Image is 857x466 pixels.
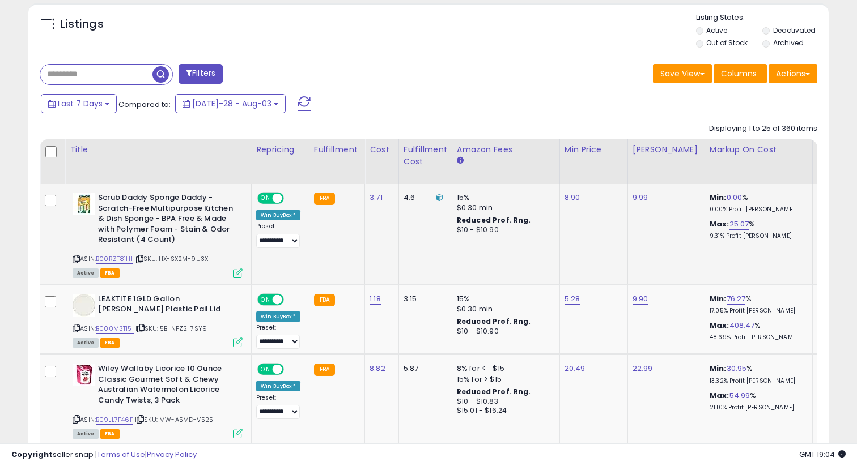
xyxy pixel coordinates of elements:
[404,193,443,203] div: 4.6
[404,294,443,304] div: 3.15
[817,144,856,168] div: Fulfillable Quantity
[256,223,300,248] div: Preset:
[706,25,727,35] label: Active
[710,219,804,240] div: %
[282,294,300,304] span: OFF
[709,123,817,134] div: Displaying 1 to 25 of 360 items
[96,254,133,264] a: B00RZT81HI
[457,317,531,326] b: Reduced Prof. Rng.
[256,144,304,156] div: Repricing
[773,38,804,48] label: Archived
[721,68,757,79] span: Columns
[314,294,335,306] small: FBA
[710,377,804,385] p: 13.32% Profit [PERSON_NAME]
[457,406,551,416] div: $15.01 - $16.24
[706,38,748,48] label: Out of Stock
[314,364,335,376] small: FBA
[96,415,133,425] a: B09JL7F46F
[98,193,236,248] b: Scrub Daddy Sponge Daddy - Scratch-Free Multipurpose Kitchen & Dish Sponge - BPA Free & Made with...
[773,25,816,35] label: Deactivated
[714,64,767,83] button: Columns
[404,144,447,168] div: Fulfillment Cost
[70,144,247,156] div: Title
[457,387,531,396] b: Reduced Prof. Rng.
[41,94,117,113] button: Last 7 Days
[565,192,580,203] a: 8.90
[817,193,852,203] div: 1459
[710,219,729,229] b: Max:
[457,327,551,336] div: $10 - $10.90
[98,364,236,408] b: Wiley Wallaby Licorice 10 Ounce Classic Gourmet Soft & Chewy Australian Watermelon Licorice Candy...
[710,391,804,412] div: %
[100,429,120,439] span: FBA
[710,193,804,213] div: %
[73,193,95,215] img: 519SzDXXayL._SL40_.jpg
[256,381,300,391] div: Win BuyBox *
[633,192,648,203] a: 9.99
[73,268,99,278] span: All listings currently available for purchase on Amazon
[729,219,749,230] a: 25.07
[565,144,623,156] div: Min Price
[256,210,300,220] div: Win BuyBox *
[60,16,104,32] h5: Listings
[258,194,273,203] span: ON
[565,363,586,374] a: 20.49
[258,365,273,374] span: ON
[705,139,812,184] th: The percentage added to the cost of goods (COGS) that forms the calculator for Min & Max prices.
[457,304,551,314] div: $0.30 min
[457,225,551,235] div: $10 - $10.90
[192,98,271,109] span: [DATE]-28 - Aug-03
[710,364,804,384] div: %
[710,293,727,304] b: Min:
[457,294,551,304] div: 15%
[817,364,852,374] div: 141
[457,203,551,213] div: $0.30 min
[256,311,300,322] div: Win BuyBox *
[282,194,300,203] span: OFF
[710,320,729,331] b: Max:
[370,293,381,305] a: 1.18
[633,293,648,305] a: 9.90
[710,232,804,240] p: 9.31% Profit [PERSON_NAME]
[314,193,335,205] small: FBA
[73,294,243,347] div: ASIN:
[457,193,551,203] div: 15%
[179,64,223,84] button: Filters
[282,365,300,374] span: OFF
[11,449,53,460] strong: Copyright
[710,320,804,341] div: %
[565,293,580,305] a: 5.28
[457,215,531,225] b: Reduced Prof. Rng.
[729,390,750,401] a: 54.99
[147,449,197,460] a: Privacy Policy
[404,364,443,374] div: 5.87
[457,364,551,374] div: 8% for <= $15
[633,144,700,156] div: [PERSON_NAME]
[73,338,99,348] span: All listings currently available for purchase on Amazon
[457,374,551,384] div: 15% for > $15
[314,144,360,156] div: Fulfillment
[457,397,551,407] div: $10 - $10.83
[370,363,385,374] a: 8.82
[710,206,804,213] p: 0.00% Profit [PERSON_NAME]
[799,449,846,460] span: 2025-08-11 19:04 GMT
[100,338,120,348] span: FBA
[727,293,746,305] a: 76.27
[135,415,213,424] span: | SKU: MW-A5MD-V525
[457,156,464,166] small: Amazon Fees.
[710,404,804,412] p: 21.10% Profit [PERSON_NAME]
[457,144,555,156] div: Amazon Fees
[696,12,829,23] p: Listing States:
[710,363,727,374] b: Min:
[73,294,95,317] img: 31aB3cYkTyL._SL40_.jpg
[710,334,804,341] p: 48.69% Profit [PERSON_NAME]
[710,144,808,156] div: Markup on Cost
[97,449,145,460] a: Terms of Use
[100,268,120,278] span: FBA
[98,294,236,318] b: LEAKTITE 1GLD Gallon [PERSON_NAME] Plastic Pail Lid
[653,64,712,83] button: Save View
[58,98,103,109] span: Last 7 Days
[73,364,95,386] img: 51uf8IXZ6kL._SL40_.jpg
[633,363,653,374] a: 22.99
[710,390,729,401] b: Max:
